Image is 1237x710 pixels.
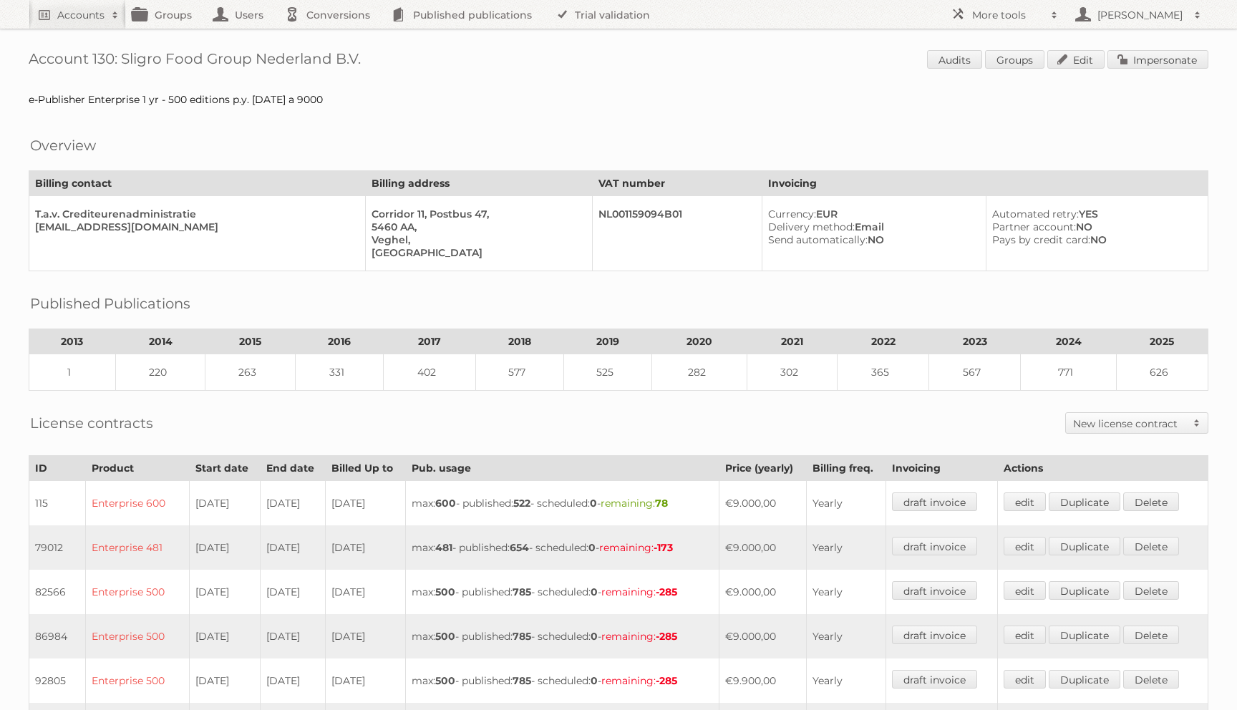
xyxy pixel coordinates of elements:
strong: 522 [513,497,530,510]
strong: 481 [435,541,452,554]
a: draft invoice [892,626,977,644]
span: remaining: [599,541,673,554]
td: 82566 [29,570,86,614]
span: remaining: [601,585,677,598]
a: draft invoice [892,537,977,555]
strong: -285 [656,674,677,687]
strong: 654 [510,541,529,554]
a: Duplicate [1049,581,1120,600]
th: End date [260,456,325,481]
div: NO [992,220,1196,233]
td: 263 [205,354,296,391]
td: 402 [384,354,475,391]
th: 2016 [296,329,384,354]
div: [GEOGRAPHIC_DATA] [372,246,580,259]
a: draft invoice [892,670,977,689]
td: Yearly [807,570,886,614]
th: 2019 [563,329,651,354]
div: [EMAIL_ADDRESS][DOMAIN_NAME] [35,220,354,233]
a: Delete [1123,537,1179,555]
strong: 600 [435,497,456,510]
td: Enterprise 500 [86,658,190,703]
th: Billed Up to [326,456,406,481]
span: remaining: [601,497,668,510]
th: Invoicing [886,456,998,481]
div: Veghel, [372,233,580,246]
td: 626 [1116,354,1208,391]
td: 115 [29,481,86,526]
td: Enterprise 500 [86,570,190,614]
th: Product [86,456,190,481]
a: Edit [1047,50,1105,69]
td: Yearly [807,525,886,570]
td: €9.900,00 [719,658,807,703]
td: [DATE] [189,481,260,526]
a: Duplicate [1049,492,1120,511]
td: 79012 [29,525,86,570]
th: 2015 [205,329,296,354]
td: 577 [475,354,563,391]
td: 220 [115,354,205,391]
th: 2025 [1116,329,1208,354]
strong: 785 [513,585,531,598]
strong: 0 [588,541,596,554]
td: max: - published: - scheduled: - [406,525,719,570]
h2: Overview [30,135,96,156]
th: 2020 [651,329,747,354]
th: 2023 [929,329,1021,354]
span: Partner account: [992,220,1076,233]
th: ID [29,456,86,481]
div: Corridor 11, Postbus 47, [372,208,580,220]
div: e-Publisher Enterprise 1 yr - 500 editions p.y. [DATE] a 9000 [29,93,1208,106]
td: Enterprise 481 [86,525,190,570]
td: [DATE] [189,614,260,658]
td: €9.000,00 [719,481,807,526]
td: [DATE] [326,481,406,526]
strong: 78 [655,497,668,510]
a: New license contract [1066,413,1208,433]
th: Pub. usage [406,456,719,481]
td: [DATE] [326,658,406,703]
th: VAT number [592,171,762,196]
td: 86984 [29,614,86,658]
a: edit [1004,581,1046,600]
a: draft invoice [892,581,977,600]
span: remaining: [601,630,677,643]
td: 92805 [29,658,86,703]
th: 2014 [115,329,205,354]
strong: 785 [513,674,531,687]
th: 2017 [384,329,475,354]
h1: Account 130: Sligro Food Group Nederland B.V. [29,50,1208,72]
div: T.a.v. Crediteurenadministratie [35,208,354,220]
div: EUR [768,208,974,220]
td: [DATE] [260,525,325,570]
h2: Accounts [57,8,105,22]
span: Delivery method: [768,220,855,233]
a: Delete [1123,670,1179,689]
td: [DATE] [326,525,406,570]
td: [DATE] [260,658,325,703]
span: Currency: [768,208,816,220]
a: Delete [1123,626,1179,644]
td: 567 [929,354,1021,391]
span: Send automatically: [768,233,868,246]
td: 365 [837,354,928,391]
td: 1 [29,354,116,391]
th: Start date [189,456,260,481]
a: Audits [927,50,982,69]
td: Enterprise 600 [86,481,190,526]
span: Automated retry: [992,208,1079,220]
a: edit [1004,626,1046,644]
td: max: - published: - scheduled: - [406,614,719,658]
td: 525 [563,354,651,391]
a: edit [1004,492,1046,511]
td: [DATE] [326,614,406,658]
td: 771 [1021,354,1116,391]
div: Email [768,220,974,233]
th: Billing freq. [807,456,886,481]
strong: 500 [435,585,455,598]
td: 331 [296,354,384,391]
td: max: - published: - scheduled: - [406,570,719,614]
h2: New license contract [1073,417,1186,431]
td: €9.000,00 [719,525,807,570]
